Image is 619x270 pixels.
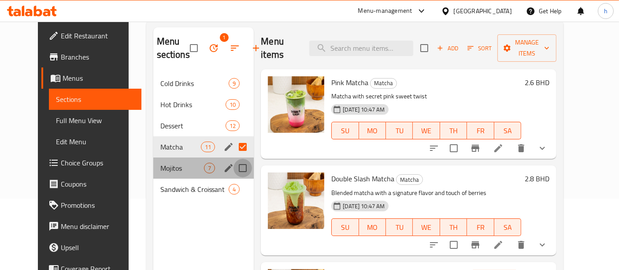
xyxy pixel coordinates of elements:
[389,124,409,137] span: TU
[498,221,518,234] span: SA
[493,240,504,250] a: Edit menu item
[201,143,215,151] span: 11
[511,138,532,159] button: delete
[471,221,490,234] span: FR
[41,152,141,173] a: Choice Groups
[268,172,324,229] img: Double Slash Matcha
[49,131,141,152] a: Edit Menu
[49,110,141,131] a: Full Menu View
[226,120,240,131] div: items
[467,218,494,236] button: FR
[444,124,463,137] span: TH
[331,187,521,199] p: Blended matcha with a signature flavor and touch of berries
[160,142,201,152] div: Matcha
[160,78,229,89] span: Cold Drinks
[525,76,549,89] h6: 2.6 BHD
[454,6,512,16] div: [GEOGRAPHIC_DATA]
[440,218,467,236] button: TH
[61,52,134,62] span: Branches
[498,124,518,137] span: SA
[494,122,521,139] button: SA
[462,41,497,55] span: Sort items
[358,6,412,16] div: Menu-management
[440,122,467,139] button: TH
[153,179,254,200] div: Sandwich & Croissant4
[61,200,134,210] span: Promotions
[160,99,226,110] span: Hot Drinks
[434,41,462,55] button: Add
[63,73,134,83] span: Menus
[604,6,608,16] span: h
[61,30,134,41] span: Edit Restaurant
[471,124,490,137] span: FR
[41,46,141,67] a: Branches
[222,161,235,175] button: edit
[160,120,226,131] span: Dessert
[226,101,239,109] span: 10
[153,69,254,203] nav: Menu sections
[61,221,134,232] span: Menu disclaimer
[370,78,397,89] div: Matcha
[416,124,436,137] span: WE
[423,138,445,159] button: sort-choices
[415,39,434,57] span: Select section
[537,240,548,250] svg: Show Choices
[229,78,240,89] div: items
[494,218,521,236] button: SA
[465,41,494,55] button: Sort
[445,139,463,157] span: Select to update
[229,184,240,195] div: items
[261,35,298,61] h2: Menu items
[41,237,141,258] a: Upsell
[61,242,134,253] span: Upsell
[41,216,141,237] a: Menu disclaimer
[339,105,388,114] span: [DATE] 10:47 AM
[153,136,254,157] div: Matcha11edit
[444,221,463,234] span: TH
[153,73,254,94] div: Cold Drinks9
[493,143,504,154] a: Edit menu item
[245,37,267,59] button: Add section
[41,25,141,46] a: Edit Restaurant
[331,91,521,102] p: Matcha with secret pink sweet twist
[49,89,141,110] a: Sections
[226,122,239,130] span: 12
[389,221,409,234] span: TU
[160,163,204,173] span: Mojitos
[309,41,413,56] input: search
[416,221,436,234] span: WE
[363,221,382,234] span: MO
[203,37,224,59] span: Bulk update
[160,184,229,195] span: Sandwich & Croissant
[268,76,324,133] img: Pink Matcha
[153,157,254,179] div: Mojitos7edit
[335,124,355,137] span: SU
[41,195,141,216] a: Promotions
[359,218,386,236] button: MO
[331,172,394,185] span: Double Slash Matcha
[61,157,134,168] span: Choice Groups
[56,115,134,126] span: Full Menu View
[331,76,368,89] span: Pink Matcha
[497,34,556,62] button: Manage items
[445,236,463,254] span: Select to update
[467,122,494,139] button: FR
[56,94,134,105] span: Sections
[386,218,413,236] button: TU
[511,234,532,255] button: delete
[413,218,440,236] button: WE
[359,122,386,139] button: MO
[467,43,492,53] span: Sort
[532,138,553,159] button: show more
[224,37,245,59] span: Sort sections
[331,122,359,139] button: SU
[229,185,239,194] span: 4
[423,234,445,255] button: sort-choices
[504,37,549,59] span: Manage items
[41,173,141,195] a: Coupons
[525,172,549,185] h6: 2.8 BHD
